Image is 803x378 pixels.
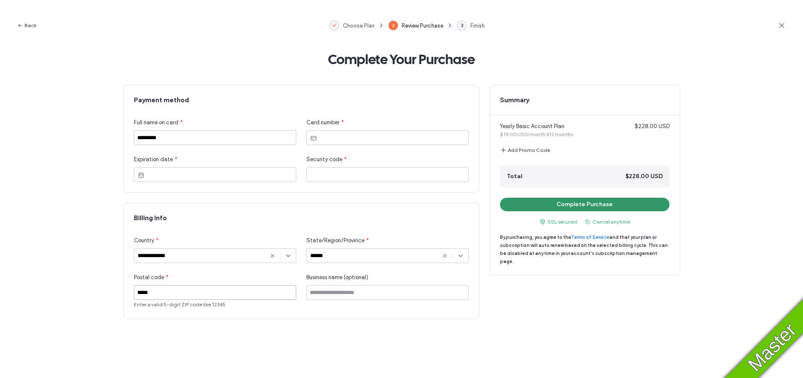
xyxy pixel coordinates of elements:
button: Add Promo Code [500,145,550,155]
span: Country [134,236,154,245]
span: Cancel anytime [584,218,630,226]
span: Complete Your Purchase [328,51,475,68]
span: $228.00 USD [625,172,663,181]
iframe: Secure card number input frame [320,134,465,142]
span: Payment method [134,95,469,105]
span: Card number [306,118,339,127]
span: SSL secured [539,218,577,226]
span: Total [507,172,522,181]
span: Expiration date [134,155,173,164]
span: $19.00 USD/month X12 months [500,131,616,138]
span: By purchasing, you agree to the and that your plan or subscription will auto renew based on the s... [500,234,668,264]
span: $228.00 USD [635,122,670,131]
span: Billing Info [134,213,469,223]
span: Summary [490,95,680,105]
span: Enter a valid 5-digit ZIP code like 12345 [134,301,296,308]
span: State/Region/Province [306,236,364,245]
button: Back [17,20,36,31]
iframe: Secure CVC input frame [310,171,465,179]
a: Terms of Service [571,234,609,240]
span: Choose Plan [343,22,375,29]
span: Security code [306,155,342,164]
span: Full name on card [134,118,178,127]
span: Business name (optional) [306,273,368,282]
span: Postal code [134,273,164,282]
button: Complete Purchase [500,198,670,211]
iframe: Secure expiration date input frame [148,171,292,179]
span: Yearly Basic Account Plan [500,122,625,131]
